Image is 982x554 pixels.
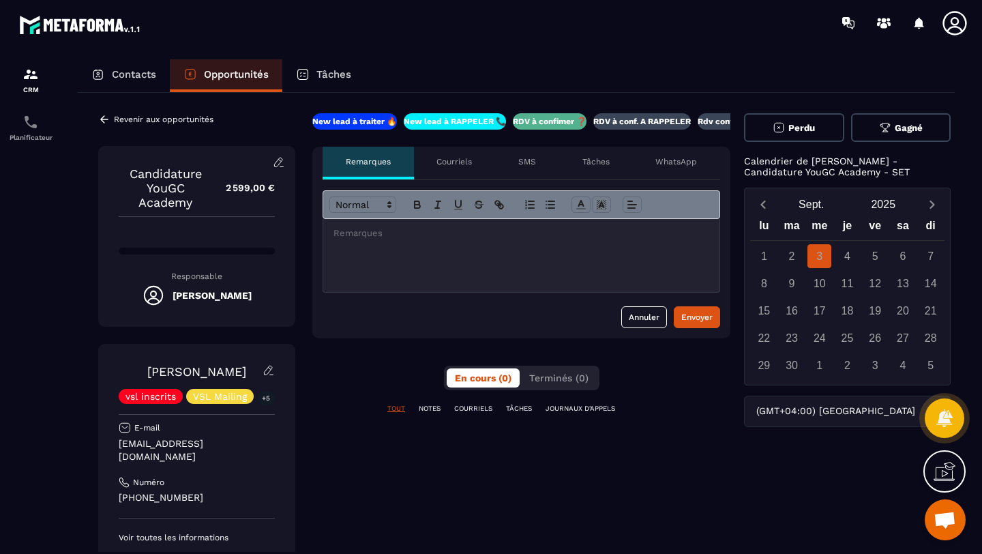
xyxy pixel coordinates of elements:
[861,216,889,240] div: ve
[919,353,942,377] div: 5
[780,353,804,377] div: 30
[119,166,212,209] p: Candidature YouGC Academy
[805,216,833,240] div: me
[863,299,887,323] div: 19
[835,244,859,268] div: 4
[891,326,914,350] div: 27
[3,134,58,141] p: Planificateur
[919,195,944,214] button: Next month
[895,123,923,133] span: Gagné
[518,156,536,167] p: SMS
[752,244,776,268] div: 1
[863,326,887,350] div: 26
[744,113,844,142] button: Perdu
[863,272,887,295] div: 12
[114,115,213,124] p: Revenir aux opportunités
[752,272,776,295] div: 8
[780,299,804,323] div: 16
[919,272,942,295] div: 14
[863,244,887,268] div: 5
[750,195,775,214] button: Previous month
[546,404,615,413] p: JOURNAUX D'APPELS
[404,116,506,127] p: New lead à RAPPELER 📞
[919,244,942,268] div: 7
[698,116,763,127] p: Rdv confirmé ✅
[744,396,951,427] div: Search for option
[346,156,391,167] p: Remarques
[119,532,275,543] p: Voir toutes les informations
[387,404,405,413] p: TOUT
[23,66,39,83] img: formation
[674,306,720,328] button: Envoyer
[212,175,275,201] p: 2 599,00 €
[752,299,776,323] div: 15
[780,272,804,295] div: 9
[621,306,667,328] button: Annuler
[170,59,282,92] a: Opportunités
[316,68,351,81] p: Tâches
[23,114,39,130] img: scheduler
[134,422,160,433] p: E-mail
[312,116,397,127] p: New lead à traiter 🔥
[835,353,859,377] div: 2
[655,156,697,167] p: WhatsApp
[582,156,610,167] p: Tâches
[193,392,247,401] p: VSL Mailing
[775,192,848,216] button: Open months overlay
[521,368,597,388] button: Terminés (0)
[807,244,831,268] div: 3
[133,477,164,488] p: Numéro
[919,326,942,350] div: 28
[529,373,589,383] span: Terminés (0)
[147,364,246,379] a: [PERSON_NAME]
[78,59,170,92] a: Contacts
[447,368,520,388] button: En cours (0)
[119,491,275,504] p: [PHONE_NUMBER]
[753,404,918,419] span: (GMT+04:00) [GEOGRAPHIC_DATA]
[593,116,691,127] p: RDV à conf. A RAPPELER
[851,113,951,142] button: Gagné
[455,373,511,383] span: En cours (0)
[919,299,942,323] div: 21
[752,353,776,377] div: 29
[3,56,58,104] a: formationformationCRM
[889,216,917,240] div: sa
[750,244,944,377] div: Calendar days
[778,216,806,240] div: ma
[835,326,859,350] div: 25
[863,353,887,377] div: 3
[744,156,951,177] p: Calendrier de [PERSON_NAME] - Candidature YouGC Academy - SET
[835,299,859,323] div: 18
[436,156,472,167] p: Courriels
[891,244,914,268] div: 6
[925,499,966,540] a: Ouvrir le chat
[780,244,804,268] div: 2
[513,116,586,127] p: RDV à confimer ❓
[891,353,914,377] div: 4
[752,326,776,350] div: 22
[807,326,831,350] div: 24
[917,216,944,240] div: di
[125,392,176,401] p: vsl inscrits
[788,123,815,133] span: Perdu
[807,299,831,323] div: 17
[918,404,928,419] input: Search for option
[780,326,804,350] div: 23
[807,353,831,377] div: 1
[835,272,859,295] div: 11
[750,216,778,240] div: lu
[848,192,920,216] button: Open years overlay
[19,12,142,37] img: logo
[891,299,914,323] div: 20
[3,104,58,151] a: schedulerschedulerPlanificateur
[506,404,532,413] p: TÂCHES
[891,272,914,295] div: 13
[833,216,861,240] div: je
[204,68,269,81] p: Opportunités
[119,437,275,463] p: [EMAIL_ADDRESS][DOMAIN_NAME]
[454,404,492,413] p: COURRIELS
[750,216,944,377] div: Calendar wrapper
[112,68,156,81] p: Contacts
[3,86,58,93] p: CRM
[119,272,275,281] p: Responsable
